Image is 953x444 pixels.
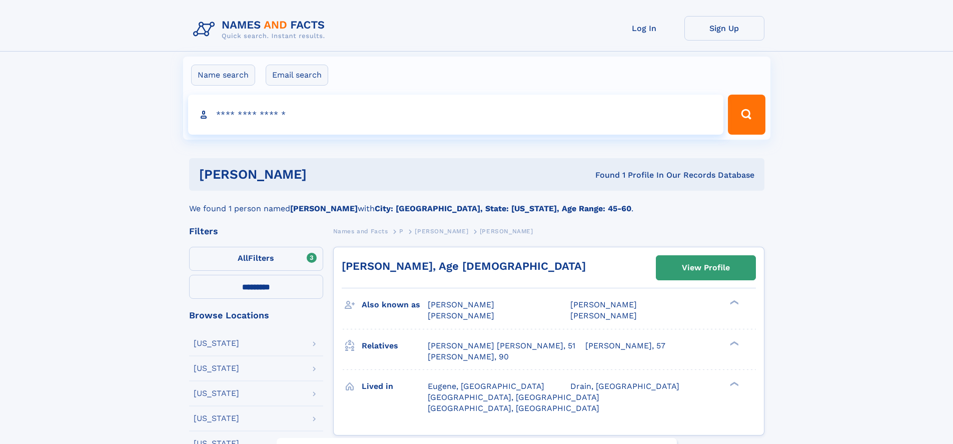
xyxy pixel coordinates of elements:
a: View Profile [656,256,755,280]
label: Email search [266,65,328,86]
span: Drain, [GEOGRAPHIC_DATA] [570,381,679,391]
div: Browse Locations [189,311,323,320]
span: [PERSON_NAME] [570,300,637,309]
a: Log In [604,16,684,41]
img: Logo Names and Facts [189,16,333,43]
div: We found 1 person named with . [189,191,764,215]
div: ❯ [727,299,739,306]
a: P [399,225,404,237]
a: [PERSON_NAME], Age [DEMOGRAPHIC_DATA] [342,260,586,272]
h3: Lived in [362,378,428,395]
span: Eugene, [GEOGRAPHIC_DATA] [428,381,544,391]
b: City: [GEOGRAPHIC_DATA], State: [US_STATE], Age Range: 45-60 [375,204,631,213]
div: [US_STATE] [194,364,239,372]
div: ❯ [727,380,739,387]
span: [PERSON_NAME] [428,311,494,320]
label: Name search [191,65,255,86]
div: [US_STATE] [194,389,239,397]
span: All [238,253,248,263]
div: View Profile [682,256,730,279]
a: [PERSON_NAME] [415,225,468,237]
div: Found 1 Profile In Our Records Database [451,170,754,181]
div: [US_STATE] [194,339,239,347]
h3: Relatives [362,337,428,354]
a: [PERSON_NAME] [PERSON_NAME], 51 [428,340,575,351]
a: [PERSON_NAME], 57 [585,340,665,351]
a: [PERSON_NAME], 90 [428,351,509,362]
h1: [PERSON_NAME] [199,168,451,181]
h3: Also known as [362,296,428,313]
b: [PERSON_NAME] [290,204,358,213]
a: Sign Up [684,16,764,41]
span: P [399,228,404,235]
label: Filters [189,247,323,271]
span: [PERSON_NAME] [415,228,468,235]
div: ❯ [727,340,739,346]
input: search input [188,95,724,135]
span: [GEOGRAPHIC_DATA], [GEOGRAPHIC_DATA] [428,392,599,402]
button: Search Button [728,95,765,135]
span: [PERSON_NAME] [570,311,637,320]
span: [GEOGRAPHIC_DATA], [GEOGRAPHIC_DATA] [428,403,599,413]
span: [PERSON_NAME] [480,228,533,235]
span: [PERSON_NAME] [428,300,494,309]
div: [US_STATE] [194,414,239,422]
a: Names and Facts [333,225,388,237]
div: Filters [189,227,323,236]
